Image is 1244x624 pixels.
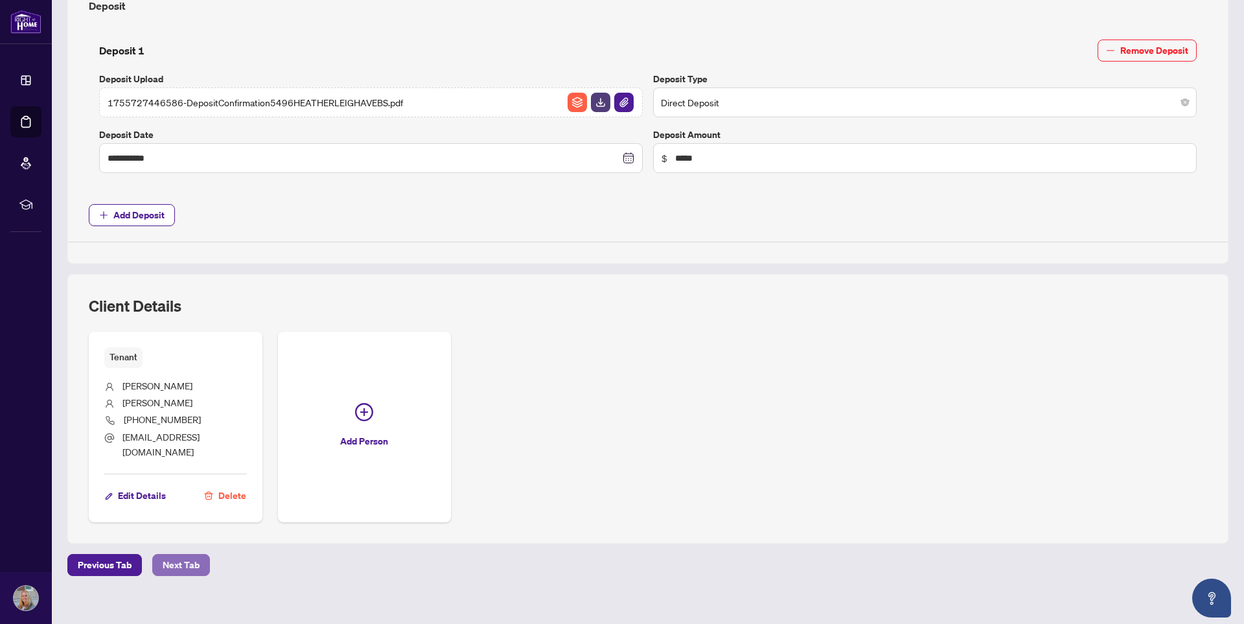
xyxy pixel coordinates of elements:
label: Deposit Type [653,72,1197,86]
span: Delete [218,485,246,506]
button: Add Deposit [89,204,175,226]
img: logo [10,10,41,34]
span: Direct Deposit [661,90,1189,115]
label: Deposit Date [99,128,643,142]
button: File Download [590,92,611,113]
span: 1755727446586-DepositConfirmation5496HEATHERLEIGHAVEBS.pdfFile ArchiveFile DownloadFile Attachement [99,87,643,117]
span: plus [99,211,108,220]
span: Tenant [104,347,143,367]
label: Deposit Upload [99,72,643,86]
button: Next Tab [152,554,210,576]
span: close-circle [1181,98,1189,106]
span: minus [1106,46,1115,55]
img: File Archive [568,93,587,112]
span: 1755727446586-DepositConfirmation5496HEATHERLEIGHAVEBS.pdf [108,95,403,110]
h4: Deposit 1 [99,43,144,58]
button: Remove Deposit [1098,40,1197,62]
span: Remove Deposit [1120,40,1188,61]
span: plus-circle [355,403,373,421]
span: Previous Tab [78,555,132,575]
button: Open asap [1192,579,1231,618]
span: Add Deposit [113,205,165,225]
button: Delete [203,485,247,507]
span: [EMAIL_ADDRESS][DOMAIN_NAME] [122,431,200,457]
img: Profile Icon [14,586,38,610]
button: Previous Tab [67,554,142,576]
span: Add Person [340,431,388,452]
span: [PHONE_NUMBER] [124,413,201,425]
span: $ [662,151,667,165]
span: Edit Details [118,485,166,506]
span: [PERSON_NAME] [122,397,192,408]
img: File Attachement [614,93,634,112]
label: Deposit Amount [653,128,1197,142]
h2: Client Details [89,295,181,316]
span: Next Tab [163,555,200,575]
button: Add Person [278,332,452,522]
span: [PERSON_NAME] [122,380,192,391]
button: File Attachement [614,92,634,113]
img: File Download [591,93,610,112]
button: Edit Details [104,485,167,507]
button: File Archive [567,92,588,113]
